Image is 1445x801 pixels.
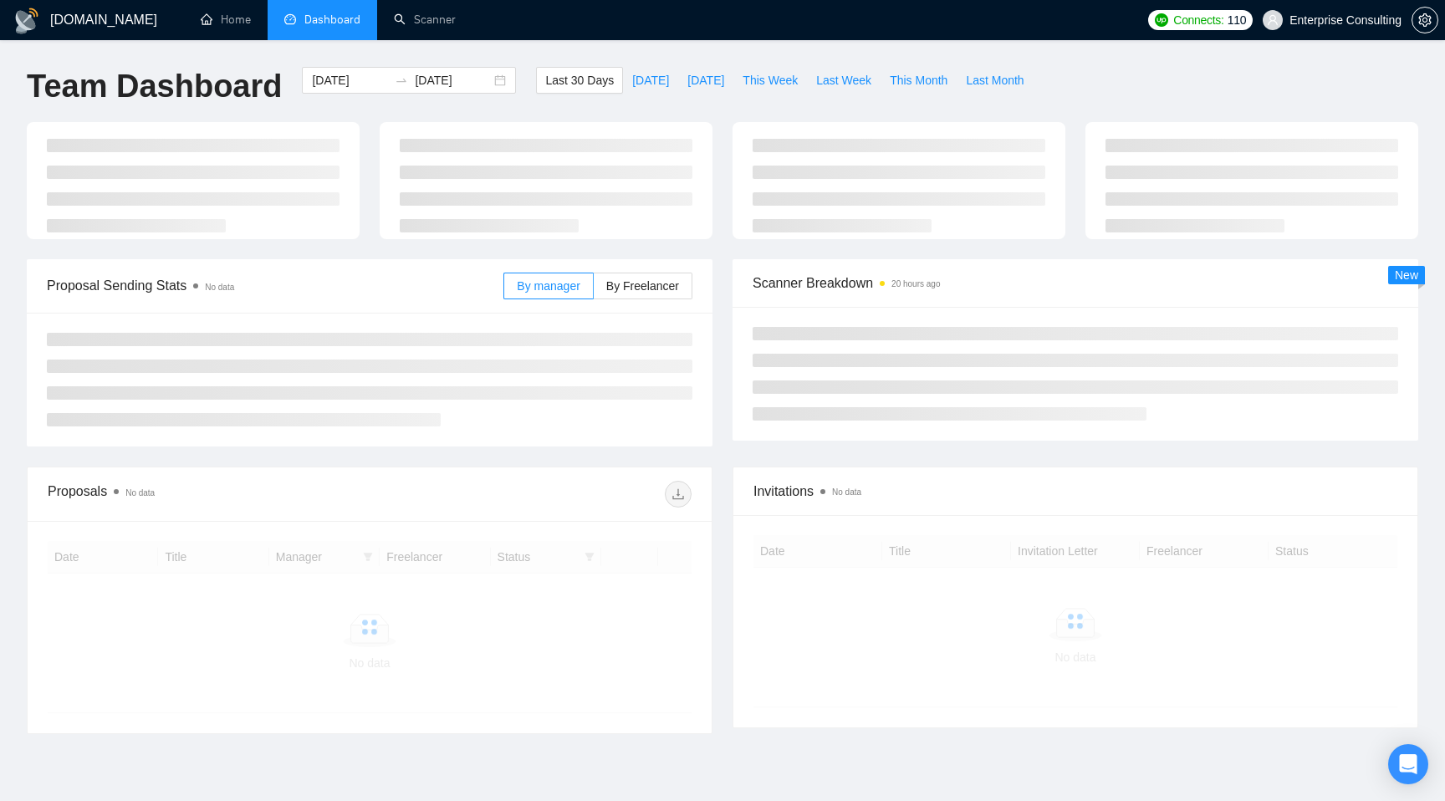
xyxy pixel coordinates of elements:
button: This Week [733,67,807,94]
span: This Month [890,71,947,89]
span: Last 30 Days [545,71,614,89]
input: End date [415,71,491,89]
span: No data [205,283,234,292]
span: By Freelancer [606,279,679,293]
span: 110 [1228,11,1246,29]
button: [DATE] [623,67,678,94]
span: No data [832,487,861,497]
span: setting [1412,13,1437,27]
button: Last Week [807,67,881,94]
button: [DATE] [678,67,733,94]
input: Start date [312,71,388,89]
a: homeHome [201,13,251,27]
span: [DATE] [687,71,724,89]
button: setting [1412,7,1438,33]
span: This Week [743,71,798,89]
span: New [1395,268,1418,282]
span: [DATE] [632,71,669,89]
span: Dashboard [304,13,360,27]
span: Scanner Breakdown [753,273,1398,293]
span: Invitations [753,481,1397,502]
a: setting [1412,13,1438,27]
time: 20 hours ago [891,279,940,288]
a: searchScanner [394,13,456,27]
button: Last 30 Days [536,67,623,94]
span: user [1267,14,1279,26]
span: swap-right [395,74,408,87]
img: upwork-logo.png [1155,13,1168,27]
span: Connects: [1173,11,1223,29]
span: No data [125,488,155,497]
span: Proposal Sending Stats [47,275,503,296]
span: dashboard [284,13,296,25]
div: Open Intercom Messenger [1388,744,1428,784]
h1: Team Dashboard [27,67,282,106]
button: This Month [881,67,957,94]
img: logo [13,8,40,34]
button: Last Month [957,67,1033,94]
span: Last Week [816,71,871,89]
div: Proposals [48,481,370,508]
span: to [395,74,408,87]
span: Last Month [966,71,1024,89]
span: By manager [517,279,580,293]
